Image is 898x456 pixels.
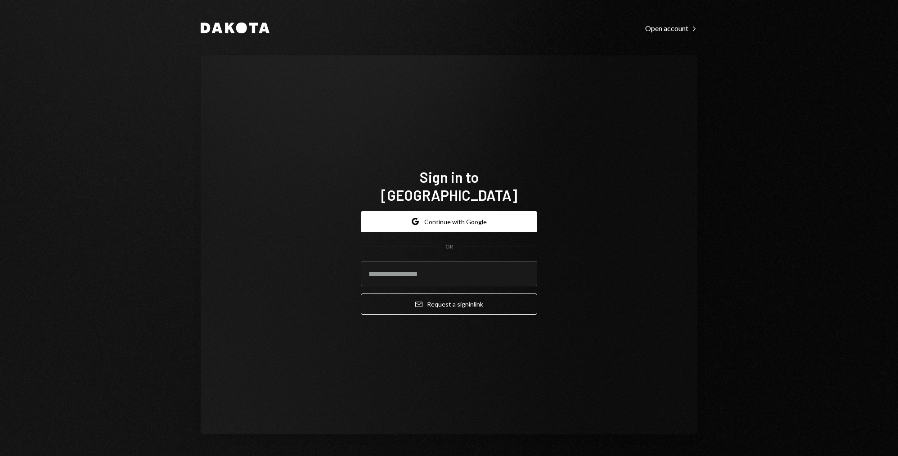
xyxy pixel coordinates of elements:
button: Request a signinlink [361,293,537,315]
div: Open account [645,24,697,33]
button: Continue with Google [361,211,537,232]
a: Open account [645,23,697,33]
div: OR [445,243,453,251]
h1: Sign in to [GEOGRAPHIC_DATA] [361,168,537,204]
